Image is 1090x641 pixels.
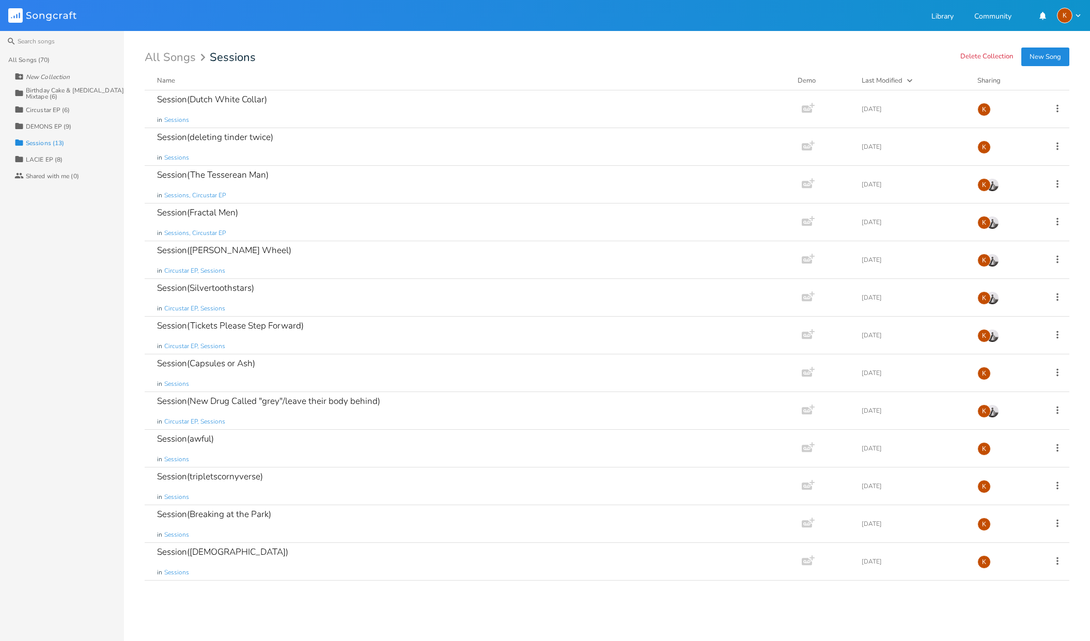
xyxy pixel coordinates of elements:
[164,493,189,502] span: Sessions
[862,76,902,85] div: Last Modified
[862,106,965,112] div: [DATE]
[862,370,965,376] div: [DATE]
[977,216,991,229] div: Kat
[157,304,162,313] span: in
[862,408,965,414] div: [DATE]
[977,367,991,380] div: Kat
[157,284,254,292] div: Session(Silvertoothstars)
[157,359,255,368] div: Session(Capsules or Ash)
[164,116,189,124] span: Sessions
[798,75,849,86] div: Demo
[977,480,991,493] div: Kat
[977,518,991,531] div: Kat
[164,455,189,464] span: Sessions
[862,332,965,338] div: [DATE]
[164,229,226,238] span: Sessions, Circustar EP
[977,404,991,418] div: Kat
[157,472,263,481] div: Session(tripletscornyverse)
[157,434,214,443] div: Session(awful)
[862,445,965,451] div: [DATE]
[1057,8,1072,23] div: Kat
[157,246,291,255] div: Session([PERSON_NAME] Wheel)
[8,57,50,63] div: All Songs (70)
[977,329,991,342] div: Kat
[977,103,991,116] div: Kat
[157,510,271,519] div: Session(Breaking at the Park)
[26,107,70,113] div: Circustar EP (6)
[157,321,304,330] div: Session(Tickets Please Step Forward)
[157,417,162,426] span: in
[977,140,991,154] div: Kat
[157,95,267,104] div: Session(Dutch White Collar)
[157,342,162,351] span: in
[164,191,226,200] span: Sessions, Circustar EP
[977,178,991,192] div: Kat
[164,267,225,275] span: Circustar EP, Sessions
[164,153,189,162] span: Sessions
[986,404,999,418] img: Costa Tzoytzoyrakos
[986,178,999,192] img: Costa Tzoytzoyrakos
[157,75,785,86] button: Name
[26,87,124,100] div: Birthday Cake & [MEDICAL_DATA] Mixtape (6)
[164,342,225,351] span: Circustar EP, Sessions
[862,558,965,565] div: [DATE]
[986,254,999,267] img: Costa Tzoytzoyrakos
[157,493,162,502] span: in
[157,133,273,142] div: Session(deleting tinder twice)
[157,76,175,85] div: Name
[862,294,965,301] div: [DATE]
[960,53,1013,61] button: Delete Collection
[26,74,70,80] div: New Collection
[26,173,79,179] div: Shared with me (0)
[145,53,209,62] div: All Songs
[26,140,64,146] div: Sessions (13)
[974,13,1011,22] a: Community
[862,257,965,263] div: [DATE]
[977,75,1039,86] div: Sharing
[977,555,991,569] div: Kat
[977,254,991,267] div: Kat
[862,144,965,150] div: [DATE]
[157,568,162,577] span: in
[986,216,999,229] img: Costa Tzoytzoyrakos
[931,13,954,22] a: Library
[26,123,71,130] div: DEMONS EP (9)
[157,397,380,405] div: Session(New Drug Called "grey"/leave their body behind)
[862,219,965,225] div: [DATE]
[862,521,965,527] div: [DATE]
[157,455,162,464] span: in
[26,157,63,163] div: LACIE EP (8)
[157,229,162,238] span: in
[157,380,162,388] span: in
[977,291,991,305] div: Kat
[164,568,189,577] span: Sessions
[157,208,238,217] div: Session(Fractal Men)
[164,380,189,388] span: Sessions
[862,75,965,86] button: Last Modified
[157,267,162,275] span: in
[210,52,256,63] span: Sessions
[164,304,225,313] span: Circustar EP, Sessions
[157,153,162,162] span: in
[986,291,999,305] img: Costa Tzoytzoyrakos
[164,530,189,539] span: Sessions
[1057,8,1082,23] button: K
[862,483,965,489] div: [DATE]
[164,417,225,426] span: Circustar EP, Sessions
[157,530,162,539] span: in
[157,191,162,200] span: in
[157,116,162,124] span: in
[986,329,999,342] img: Costa Tzoytzoyrakos
[977,442,991,456] div: Kat
[862,181,965,187] div: [DATE]
[157,170,269,179] div: Session(The Tesserean Man)
[1021,48,1069,66] button: New Song
[157,548,288,556] div: Session([DEMOGRAPHIC_DATA])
